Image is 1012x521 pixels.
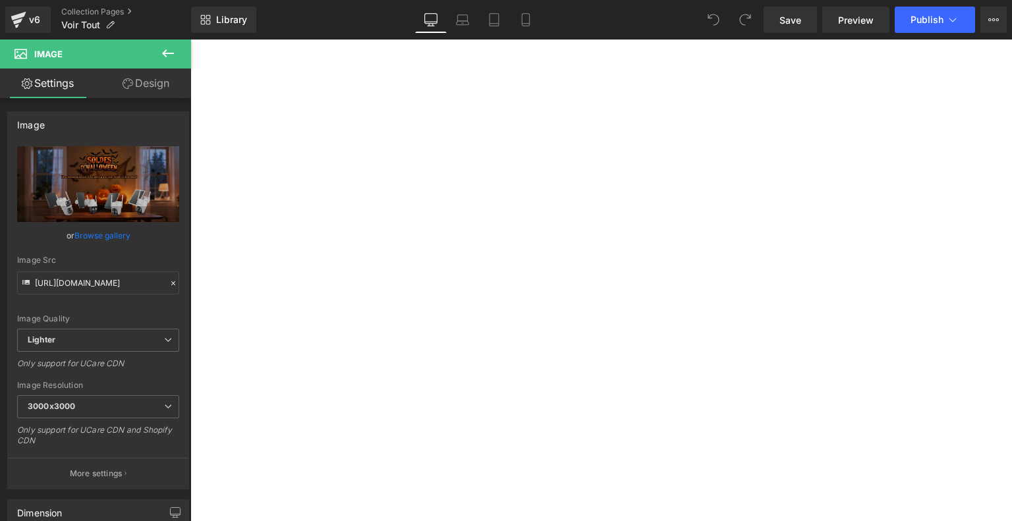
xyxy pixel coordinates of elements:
div: Image Resolution [17,381,179,390]
input: Link [17,271,179,294]
div: or [17,229,179,242]
div: Image [17,112,45,130]
a: Browse gallery [74,224,130,247]
a: Desktop [415,7,447,33]
button: Publish [895,7,975,33]
div: Only support for UCare CDN and Shopify CDN [17,425,179,454]
a: New Library [191,7,256,33]
span: Save [779,13,801,27]
div: Only support for UCare CDN [17,358,179,377]
span: Voir Tout [61,20,100,30]
a: Laptop [447,7,478,33]
b: 3000x3000 [28,401,75,411]
span: Image [34,49,63,59]
button: More settings [8,458,188,489]
button: Redo [732,7,758,33]
span: Publish [911,14,943,25]
a: v6 [5,7,51,33]
p: More settings [70,468,123,480]
a: Design [98,69,194,98]
a: Collection Pages [61,7,191,17]
button: More [980,7,1007,33]
a: Preview [822,7,889,33]
div: Image Src [17,256,179,265]
div: Dimension [17,500,63,518]
span: Preview [838,13,874,27]
div: v6 [26,11,43,28]
div: Image Quality [17,314,179,323]
b: Lighter [28,335,55,344]
a: Tablet [478,7,510,33]
span: Library [216,14,247,26]
a: Mobile [510,7,542,33]
button: Undo [700,7,727,33]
